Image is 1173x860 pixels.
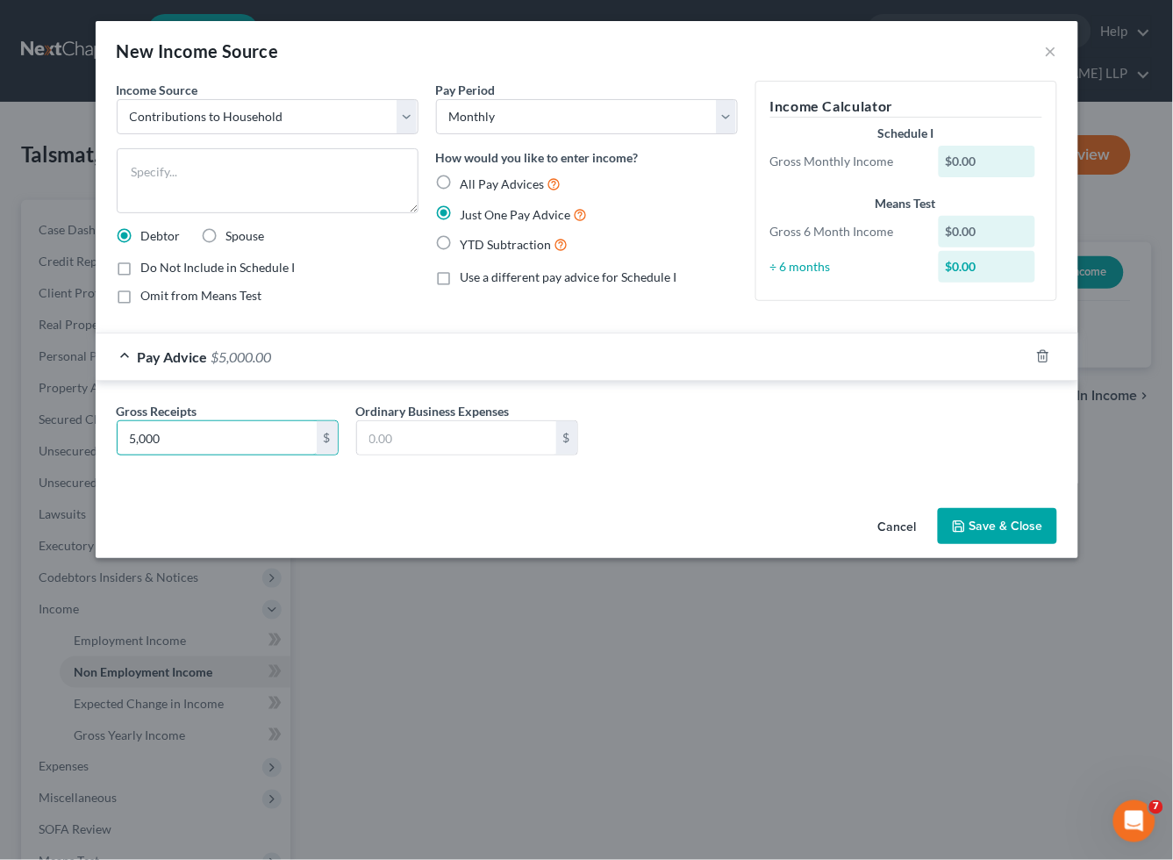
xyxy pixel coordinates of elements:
div: Gross 6 Month Income [762,223,931,240]
span: Pay Advice [138,348,208,365]
span: All Pay Advices [461,176,545,191]
span: Use a different pay advice for Schedule I [461,269,677,284]
button: Save & Close [938,508,1057,545]
label: Ordinary Business Expenses [356,402,510,420]
span: 7 [1149,800,1163,814]
div: Means Test [770,195,1042,212]
label: Pay Period [436,81,496,99]
h5: Income Calculator [770,96,1042,118]
span: Just One Pay Advice [461,207,571,222]
div: Schedule I [770,125,1042,142]
span: $5,000.00 [211,348,272,365]
label: Gross Receipts [117,402,197,420]
input: 0.00 [118,421,317,455]
div: $0.00 [939,251,1035,283]
button: Cancel [864,510,931,545]
input: 0.00 [357,421,556,455]
div: $0.00 [939,146,1035,177]
span: Do Not Include in Schedule I [141,260,296,275]
span: Omit from Means Test [141,288,262,303]
span: Income Source [117,82,198,97]
div: New Income Source [117,39,279,63]
div: ÷ 6 months [762,258,931,276]
label: How would you like to enter income? [436,148,639,167]
span: Debtor [141,228,181,243]
div: $ [317,421,338,455]
div: $ [556,421,577,455]
div: $0.00 [939,216,1035,247]
button: × [1045,40,1057,61]
span: YTD Subtraction [461,237,552,252]
span: Spouse [226,228,265,243]
div: Gross Monthly Income [762,153,931,170]
iframe: Intercom live chat [1113,800,1155,842]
